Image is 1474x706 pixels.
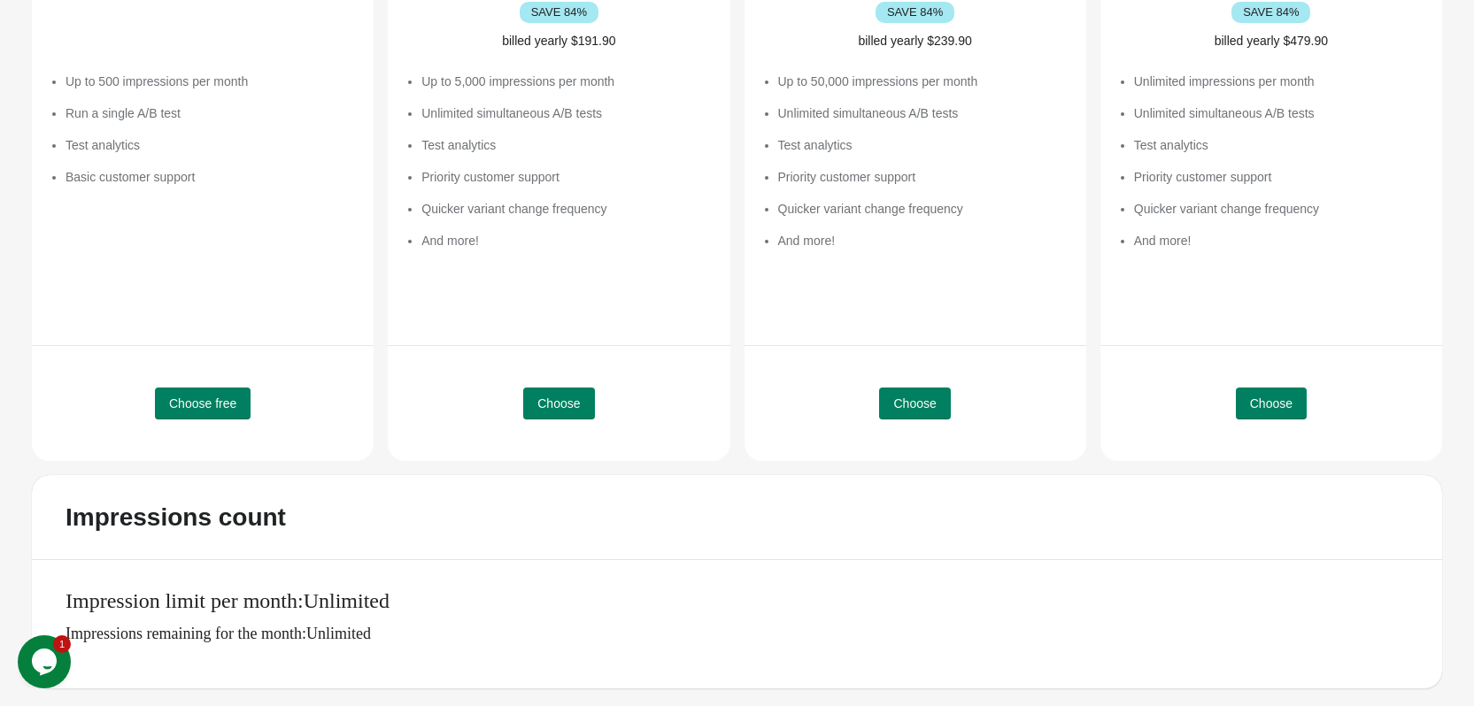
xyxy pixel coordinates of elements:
div: billed yearly $191.90 [405,32,712,50]
button: Choose [1236,388,1307,419]
li: Up to 500 impressions per month [66,73,356,90]
span: Choose [1250,396,1293,411]
li: Quicker variant change frequency [778,200,1069,218]
li: Up to 5,000 impressions per month [421,73,712,90]
p: Impressions remaining for the month: Unlimited [66,625,1424,642]
li: Test analytics [778,136,1069,154]
span: Choose [537,396,580,411]
li: Unlimited simultaneous A/B tests [778,104,1069,122]
li: Quicker variant change frequency [1134,200,1424,218]
li: Priority customer support [778,168,1069,186]
li: Basic customer support [66,168,356,186]
p: Impression limit per month: Unlimited [66,588,1424,614]
li: Unlimited simultaneous A/B tests [1134,104,1424,122]
li: Run a single A/B test [66,104,356,122]
div: Impressions count [66,503,286,532]
li: Up to 50,000 impressions per month [778,73,1069,90]
li: Priority customer support [1134,168,1424,186]
li: And more! [421,232,712,249]
li: Test analytics [421,136,712,154]
div: SAVE 84% [1231,2,1310,23]
li: Unlimited impressions per month [1134,73,1424,90]
button: Choose [879,388,950,419]
li: Unlimited simultaneous A/B tests [421,104,712,122]
li: Quicker variant change frequency [421,200,712,218]
div: billed yearly $239.90 [762,32,1069,50]
iframe: chat widget [18,635,74,688]
li: And more! [778,232,1069,249]
li: Priority customer support [421,168,712,186]
span: Choose [893,396,936,411]
div: SAVE 84% [520,2,598,23]
span: Choose free [169,396,236,411]
div: SAVE 84% [876,2,954,23]
li: Test analytics [1134,136,1424,154]
li: And more! [1134,232,1424,249]
li: Test analytics [66,136,356,154]
div: billed yearly $479.90 [1118,32,1424,50]
button: Choose free [155,388,251,419]
button: Choose [523,388,594,419]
